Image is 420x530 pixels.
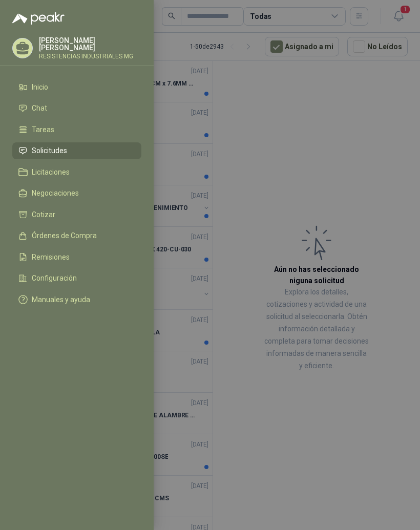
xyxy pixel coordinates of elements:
[32,231,97,240] span: Órdenes de Compra
[32,104,47,112] span: Chat
[32,168,70,176] span: Licitaciones
[12,248,141,266] a: Remisiones
[32,125,54,134] span: Tareas
[12,78,141,96] a: Inicio
[32,189,79,197] span: Negociaciones
[39,53,141,59] p: RESISTENCIAS INDUSTRIALES MG
[12,121,141,138] a: Tareas
[12,163,141,181] a: Licitaciones
[32,253,70,261] span: Remisiones
[32,295,90,304] span: Manuales y ayuda
[12,142,141,160] a: Solicitudes
[12,227,141,245] a: Órdenes de Compra
[12,206,141,223] a: Cotizar
[12,12,65,25] img: Logo peakr
[32,83,48,91] span: Inicio
[32,274,77,282] span: Configuración
[12,185,141,202] a: Negociaciones
[39,37,141,51] p: [PERSON_NAME] [PERSON_NAME]
[12,291,141,308] a: Manuales y ayuda
[12,100,141,117] a: Chat
[12,270,141,287] a: Configuración
[32,146,67,155] span: Solicitudes
[32,210,55,219] span: Cotizar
